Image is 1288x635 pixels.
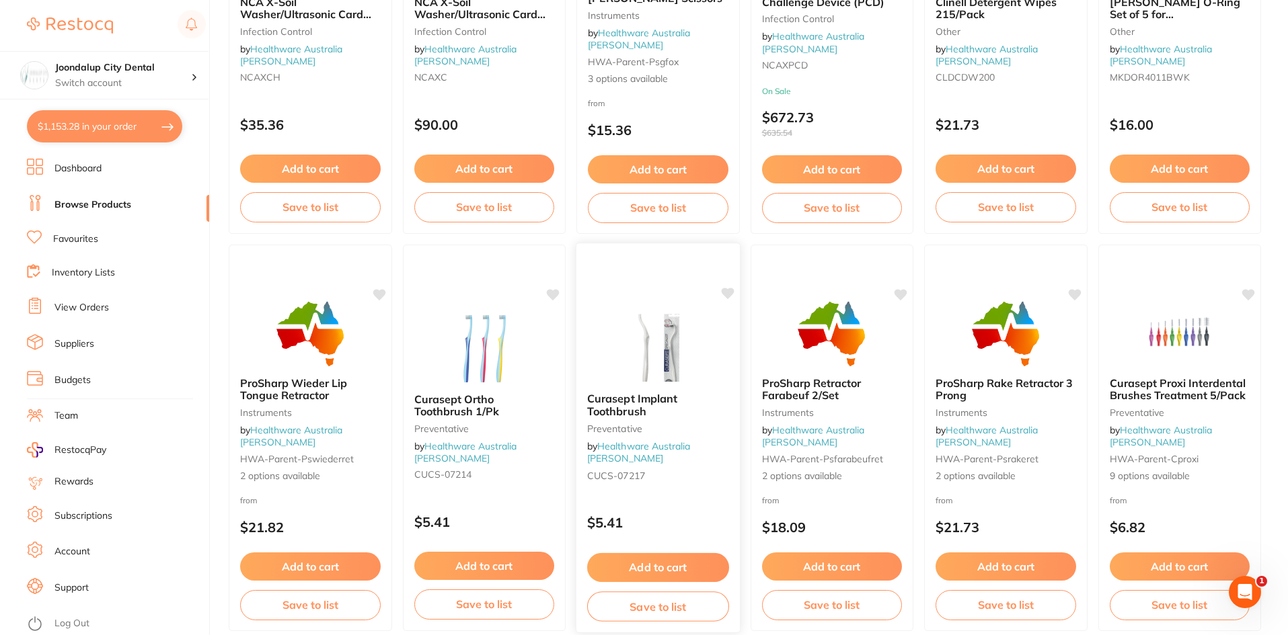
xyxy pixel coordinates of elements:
[936,43,1038,67] a: Healthware Australia [PERSON_NAME]
[27,17,113,34] img: Restocq Logo
[588,73,728,86] span: 3 options available
[414,589,555,619] button: Save to list
[27,442,43,458] img: RestocqPay
[762,552,903,581] button: Add to cart
[936,424,1038,448] a: Healthware Australia [PERSON_NAME]
[266,299,354,366] img: ProSharp Wieder Lip Tongue Retractor
[414,552,555,580] button: Add to cart
[1110,519,1250,535] p: $6.82
[27,10,113,41] a: Restocq Logo
[414,440,517,464] span: by
[762,424,864,448] a: Healthware Australia [PERSON_NAME]
[762,13,903,24] small: Infection Control
[240,470,381,483] span: 2 options available
[1229,576,1261,608] iframe: Intercom live chat
[936,519,1076,535] p: $21.73
[588,98,605,108] span: from
[1110,117,1250,132] p: $16.00
[240,495,258,505] span: from
[1110,43,1212,67] span: by
[54,198,131,212] a: Browse Products
[936,117,1076,132] p: $21.73
[240,26,381,37] small: Infection Control
[762,424,864,448] span: by
[936,552,1076,581] button: Add to cart
[587,469,645,481] span: CUCS-07217
[936,192,1076,222] button: Save to list
[414,392,499,418] span: Curasept Ortho Toothbrush 1/Pk
[762,193,903,222] button: Save to list
[762,453,883,465] span: HWA-parent-psfarabeufret
[240,519,381,535] p: $21.82
[588,27,690,51] span: by
[936,43,1038,67] span: by
[587,591,729,622] button: Save to list
[54,475,93,489] a: Rewards
[762,128,903,138] span: $635.54
[936,453,1038,465] span: HWA-parent-psrakeret
[240,424,342,448] a: Healthware Australia [PERSON_NAME]
[240,424,342,448] span: by
[240,192,381,222] button: Save to list
[240,117,381,132] p: $35.36
[54,581,89,595] a: Support
[414,514,555,530] p: $5.41
[414,43,517,67] a: Healthware Australia [PERSON_NAME]
[588,27,690,51] a: Healthware Australia [PERSON_NAME]
[762,470,903,483] span: 2 options available
[414,440,517,464] a: Healthware Australia [PERSON_NAME]
[414,26,555,37] small: Infection Control
[1110,470,1250,483] span: 9 options available
[240,43,342,67] a: Healthware Australia [PERSON_NAME]
[1136,299,1223,366] img: Curasept Proxi Interdental Brushes Treatment 5/Pack
[762,376,861,402] span: ProSharp Retractor Farabeuf 2/Set
[588,155,728,183] button: Add to cart
[936,71,995,83] span: CLDCDW200
[762,59,808,71] span: NCAXPCD
[1110,424,1212,448] span: by
[1110,495,1127,505] span: from
[1110,590,1250,620] button: Save to list
[936,376,1073,402] span: ProSharp Rake Retractor 3 Prong
[1110,377,1250,402] b: Curasept Proxi Interdental Brushes Treatment 5/Pack
[587,553,729,582] button: Add to cart
[27,110,182,142] button: $1,153.28 in your order
[54,509,112,523] a: Subscriptions
[587,423,729,433] small: Preventative
[762,495,780,505] span: from
[587,392,677,418] span: Curasept Implant Toothbrush
[21,62,48,89] img: Joondalup City Dental
[240,43,342,67] span: by
[1110,192,1250,222] button: Save to list
[414,393,555,418] b: Curasept Ortho Toothbrush 1/Pk
[1110,26,1250,37] small: other
[936,155,1076,183] button: Add to cart
[54,337,94,351] a: Suppliers
[240,552,381,581] button: Add to cart
[1110,424,1212,448] a: Healthware Australia [PERSON_NAME]
[588,10,728,21] small: Instruments
[1110,376,1246,402] span: Curasept Proxi Interdental Brushes Treatment 5/Pack
[414,43,517,67] span: by
[936,26,1076,37] small: other
[54,301,109,314] a: View Orders
[54,374,91,387] a: Budgets
[52,266,115,280] a: Inventory Lists
[762,377,903,402] b: ProSharp Retractor Farabeuf 2/Set
[587,392,729,417] b: Curasept Implant Toothbrush
[55,61,191,75] h4: Joondalup City Dental
[414,117,555,132] p: $90.00
[614,314,702,382] img: Curasept Implant Toothbrush
[762,30,864,54] a: Healthware Australia [PERSON_NAME]
[936,470,1076,483] span: 2 options available
[240,376,347,402] span: ProSharp Wieder Lip Tongue Retractor
[1110,407,1250,418] small: Preventative
[788,299,876,366] img: ProSharp Retractor Farabeuf 2/Set
[962,299,1049,366] img: ProSharp Rake Retractor 3 Prong
[1110,155,1250,183] button: Add to cart
[936,424,1038,448] span: by
[588,56,679,68] span: HWA-parent-psgfox
[1256,576,1267,587] span: 1
[1110,552,1250,581] button: Add to cart
[762,87,903,96] small: On Sale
